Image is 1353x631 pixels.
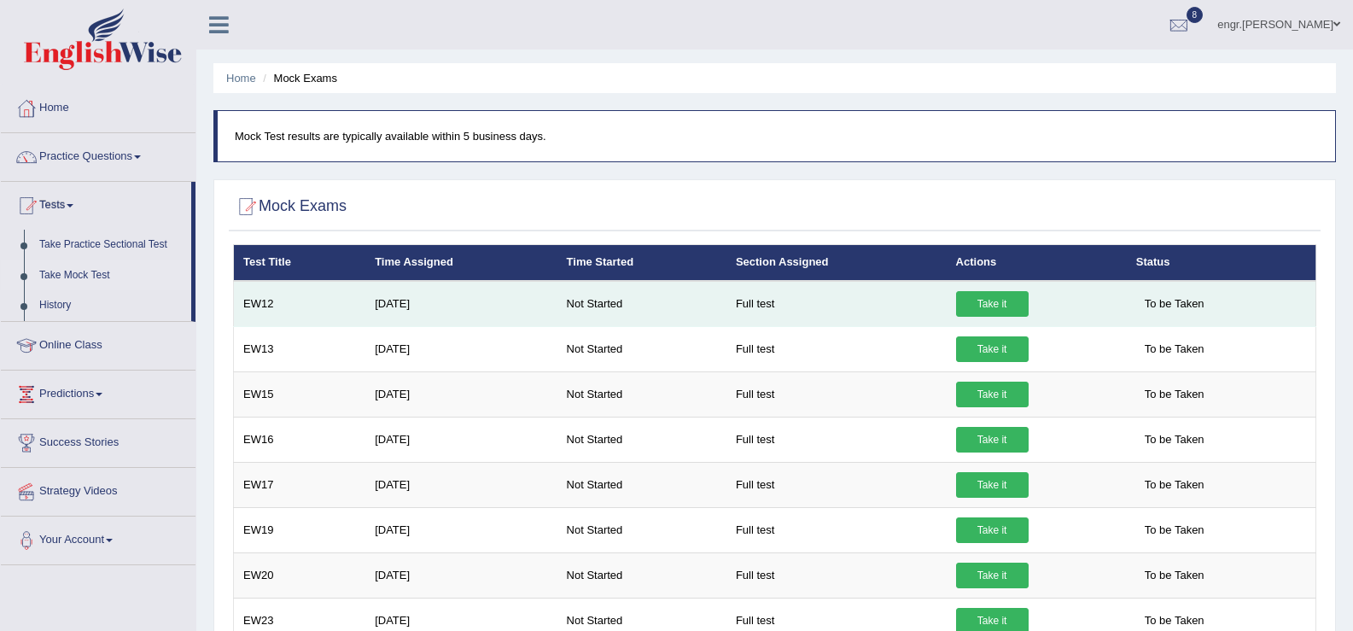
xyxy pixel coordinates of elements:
[1187,7,1204,23] span: 8
[1,322,195,365] a: Online Class
[234,371,366,417] td: EW15
[956,472,1029,498] a: Take it
[1136,291,1213,317] span: To be Taken
[557,371,726,417] td: Not Started
[234,326,366,371] td: EW13
[956,427,1029,453] a: Take it
[32,230,191,260] a: Take Practice Sectional Test
[1136,427,1213,453] span: To be Taken
[726,245,947,281] th: Section Assigned
[557,245,726,281] th: Time Started
[956,336,1029,362] a: Take it
[234,462,366,507] td: EW17
[1136,382,1213,407] span: To be Taken
[557,417,726,462] td: Not Started
[32,260,191,291] a: Take Mock Test
[1,182,191,225] a: Tests
[557,462,726,507] td: Not Started
[1,419,195,462] a: Success Stories
[956,563,1029,588] a: Take it
[1,371,195,413] a: Predictions
[557,326,726,371] td: Not Started
[947,245,1127,281] th: Actions
[557,281,726,327] td: Not Started
[557,507,726,552] td: Not Started
[1127,245,1316,281] th: Status
[32,290,191,321] a: History
[234,552,366,598] td: EW20
[226,72,256,85] a: Home
[365,417,557,462] td: [DATE]
[557,552,726,598] td: Not Started
[233,194,347,219] h2: Mock Exams
[1,85,195,127] a: Home
[1,133,195,176] a: Practice Questions
[726,462,947,507] td: Full test
[365,326,557,371] td: [DATE]
[365,552,557,598] td: [DATE]
[726,507,947,552] td: Full test
[259,70,337,86] li: Mock Exams
[726,552,947,598] td: Full test
[726,371,947,417] td: Full test
[365,371,557,417] td: [DATE]
[234,417,366,462] td: EW16
[234,281,366,327] td: EW12
[1136,336,1213,362] span: To be Taken
[726,326,947,371] td: Full test
[956,517,1029,543] a: Take it
[1,468,195,511] a: Strategy Videos
[235,128,1318,144] p: Mock Test results are typically available within 5 business days.
[365,281,557,327] td: [DATE]
[956,291,1029,317] a: Take it
[956,382,1029,407] a: Take it
[726,281,947,327] td: Full test
[365,462,557,507] td: [DATE]
[234,507,366,552] td: EW19
[726,417,947,462] td: Full test
[1,517,195,559] a: Your Account
[1136,472,1213,498] span: To be Taken
[365,245,557,281] th: Time Assigned
[234,245,366,281] th: Test Title
[1136,563,1213,588] span: To be Taken
[365,507,557,552] td: [DATE]
[1136,517,1213,543] span: To be Taken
